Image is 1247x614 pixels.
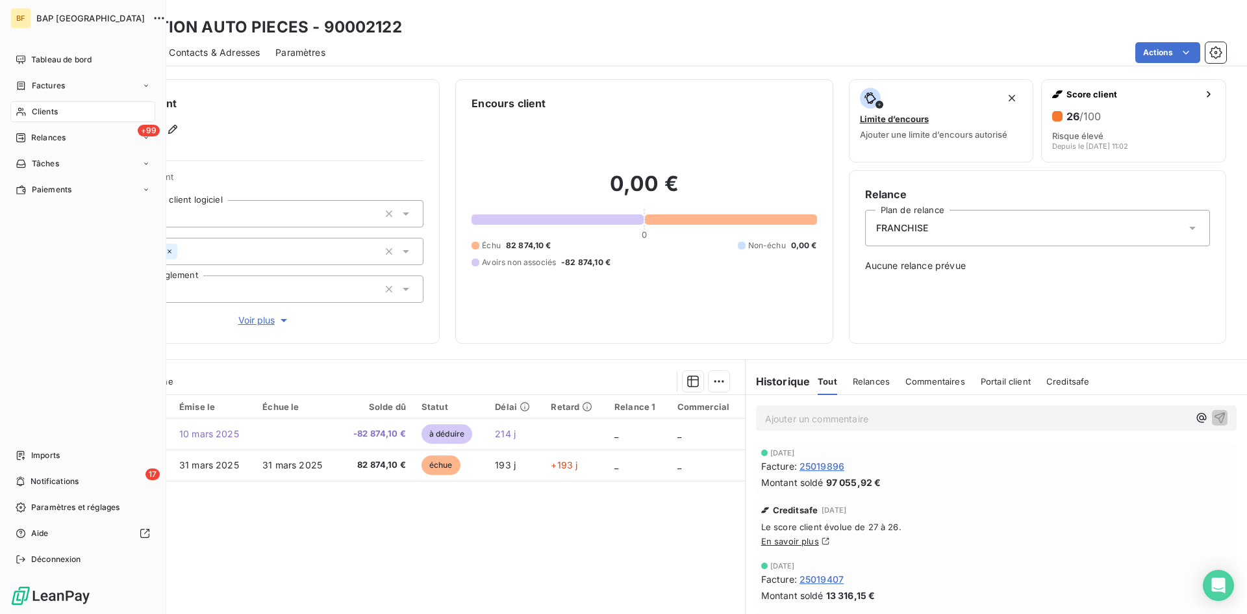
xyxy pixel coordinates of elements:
[114,16,402,39] h3: SOLUTION AUTO PIECES - 90002122
[865,186,1210,202] h6: Relance
[818,376,837,387] span: Tout
[495,428,516,439] span: 214 j
[32,184,71,196] span: Paiements
[31,554,81,565] span: Déconnexion
[31,528,49,539] span: Aide
[346,428,406,441] span: -82 874,10 €
[31,450,60,461] span: Imports
[1052,131,1103,141] span: Risque élevé
[642,229,647,240] span: 0
[145,468,160,480] span: 17
[773,505,818,515] span: Creditsafe
[346,459,406,472] span: 82 874,10 €
[865,259,1210,272] span: Aucune relance prévue
[1203,570,1234,601] div: Open Intercom Messenger
[169,46,260,59] span: Contacts & Adresses
[262,402,330,412] div: Échue le
[275,46,325,59] span: Paramètres
[800,459,844,473] span: 25019896
[614,428,618,439] span: _
[36,13,145,23] span: BAP [GEOGRAPHIC_DATA]
[32,158,59,170] span: Tâches
[551,402,598,412] div: Retard
[770,449,795,457] span: [DATE]
[1066,110,1101,123] h6: 26
[10,523,155,544] a: Aide
[10,8,31,29] div: BF
[422,455,460,475] span: échue
[826,476,881,489] span: 97 055,92 €
[677,402,737,412] div: Commercial
[561,257,611,268] span: -82 874,10 €
[1066,89,1198,99] span: Score client
[761,459,797,473] span: Facture :
[31,132,66,144] span: Relances
[677,459,681,470] span: _
[10,585,91,606] img: Logo LeanPay
[506,240,551,251] span: 82 874,10 €
[860,129,1007,140] span: Ajouter une limite d’encours autorisé
[482,240,501,251] span: Échu
[826,589,875,602] span: 13 316,15 €
[31,54,92,66] span: Tableau de bord
[495,402,535,412] div: Délai
[761,522,1231,532] span: Le score client évolue de 27 à 26.
[105,172,423,190] span: Propriétés Client
[1079,110,1101,123] span: /100
[905,376,965,387] span: Commentaires
[853,376,890,387] span: Relances
[876,222,928,235] span: FRANCHISE
[1052,142,1128,150] span: Depuis le [DATE] 11:02
[472,96,546,111] h6: Encours client
[32,80,65,92] span: Factures
[422,424,472,444] span: à déduire
[32,106,58,118] span: Clients
[761,572,797,586] span: Facture :
[822,506,846,514] span: [DATE]
[105,313,423,327] button: Voir plus
[1041,79,1226,162] button: Score client26/100Risque élevéDepuis le [DATE] 11:02
[31,476,79,487] span: Notifications
[614,402,662,412] div: Relance 1
[770,562,795,570] span: [DATE]
[179,459,239,470] span: 31 mars 2025
[981,376,1031,387] span: Portail client
[31,502,120,513] span: Paramètres et réglages
[472,171,816,210] h2: 0,00 €
[746,374,811,389] h6: Historique
[800,572,844,586] span: 25019407
[849,79,1034,162] button: Limite d’encoursAjouter une limite d’encours autorisé
[262,459,322,470] span: 31 mars 2025
[1135,42,1200,63] button: Actions
[761,589,824,602] span: Montant soldé
[551,459,577,470] span: +193 j
[79,96,423,111] h6: Informations client
[860,114,929,124] span: Limite d’encours
[495,459,516,470] span: 193 j
[791,240,817,251] span: 0,00 €
[677,428,681,439] span: _
[614,459,618,470] span: _
[238,314,290,327] span: Voir plus
[138,125,160,136] span: +99
[761,536,819,546] a: En savoir plus
[482,257,556,268] span: Avoirs non associés
[761,476,824,489] span: Montant soldé
[177,246,188,257] input: Ajouter une valeur
[748,240,786,251] span: Non-échu
[346,402,406,412] div: Solde dû
[179,402,247,412] div: Émise le
[1046,376,1090,387] span: Creditsafe
[422,402,479,412] div: Statut
[179,428,239,439] span: 10 mars 2025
